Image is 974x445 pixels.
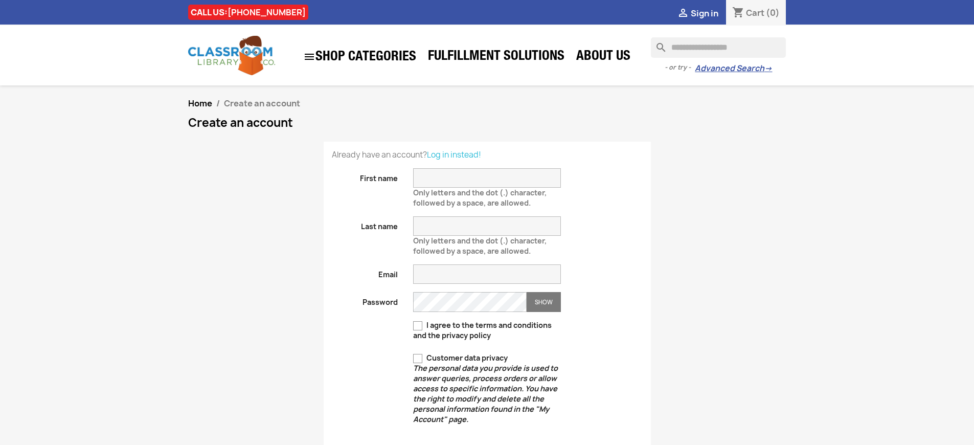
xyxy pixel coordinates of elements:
a: SHOP CATEGORIES [298,46,421,68]
p: Already have an account? [332,150,643,160]
h1: Create an account [188,117,786,129]
span: Sign in [691,8,718,19]
button: Show [527,292,561,312]
a: Fulfillment Solutions [423,47,570,68]
input: Password input [413,292,527,312]
span: (0) [766,7,780,18]
img: Classroom Library Company [188,36,275,75]
span: → [764,63,772,74]
span: Only letters and the dot (.) character, followed by a space, are allowed. [413,232,547,256]
div: CALL US: [188,5,308,20]
a: Home [188,98,212,109]
a: [PHONE_NUMBER] [228,7,306,18]
span: Create an account [224,98,300,109]
label: First name [324,168,406,184]
i:  [303,51,315,63]
i: shopping_cart [732,7,744,19]
a: About Us [571,47,636,68]
input: Search [651,37,786,58]
span: Cart [746,7,764,18]
label: I agree to the terms and conditions and the privacy policy [413,320,561,341]
a: Advanced Search→ [695,63,772,74]
label: Email [324,264,406,280]
em: The personal data you provide is used to answer queries, process orders or allow access to specif... [413,363,558,424]
span: - or try - [665,62,695,73]
a: Log in instead! [427,149,481,160]
i:  [677,8,689,20]
label: Password [324,292,406,307]
label: Customer data privacy [413,353,561,425]
i: search [651,37,663,50]
label: Last name [324,216,406,232]
span: Only letters and the dot (.) character, followed by a space, are allowed. [413,184,547,208]
a:  Sign in [677,8,718,19]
